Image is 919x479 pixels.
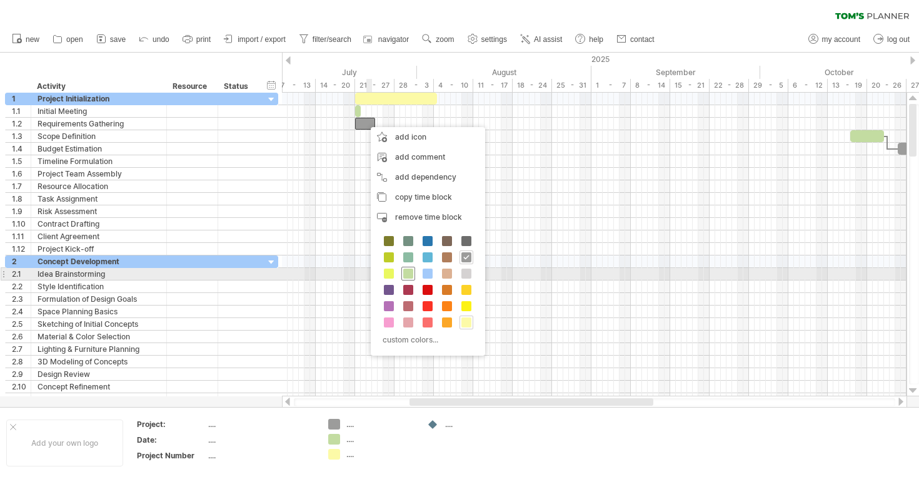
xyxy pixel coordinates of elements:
span: save [110,35,126,44]
div: 1.1 [12,105,31,117]
div: Lighting & Furniture Planning [38,343,160,355]
div: 28 - 3 [394,79,434,92]
div: 4 - 10 [434,79,473,92]
div: 8 - 14 [631,79,670,92]
div: 1.3 [12,130,31,142]
div: 15 - 21 [670,79,710,92]
div: 2.11 [12,393,31,405]
div: .... [208,419,313,430]
div: 1.2 [12,118,31,130]
span: AI assist [534,35,562,44]
div: Status [224,80,251,93]
div: 2.8 [12,356,31,368]
a: open [49,31,87,48]
div: Client Agreement [38,230,160,242]
div: Concept Development [38,255,160,267]
div: .... [208,450,313,461]
span: settings [481,35,507,44]
a: AI assist [517,31,566,48]
div: 2.6 [12,331,31,343]
div: 1.9 [12,205,31,217]
a: my account [805,31,864,48]
div: Requirements Gathering [38,118,160,130]
div: Resource Allocation [38,180,160,192]
div: 1 [12,93,31,105]
div: Sketching of Initial Concepts [38,318,160,330]
div: .... [346,434,414,445]
a: undo [136,31,173,48]
span: new [26,35,39,44]
div: add comment [371,147,485,167]
div: 2.1 [12,268,31,280]
div: 2 [12,255,31,267]
div: 29 - 5 [749,79,788,92]
div: 11 - 17 [473,79,513,92]
div: Add your own logo [6,420,123,466]
div: Initial Meeting [38,105,160,117]
div: 1.11 [12,230,31,242]
span: log out [887,35,910,44]
a: help [572,31,607,48]
div: .... [445,419,513,430]
a: navigator [361,31,413,48]
div: 1 - 7 [591,79,631,92]
a: new [9,31,43,48]
div: 1.4 [12,143,31,155]
div: 2.3 [12,293,31,305]
a: settings [465,31,511,48]
div: Timeline Formulation [38,155,160,167]
div: 2.5 [12,318,31,330]
div: Date: [137,435,206,445]
div: Contract Drafting [38,218,160,230]
div: 20 - 26 [867,79,906,92]
a: contact [613,31,658,48]
div: 7 - 13 [276,79,316,92]
div: 3D Modeling of Concepts [38,356,160,368]
div: Project Initialization [38,93,160,105]
span: copy time block [395,192,452,202]
div: Idea Brainstorming [38,268,160,280]
div: Material & Color Selection [38,331,160,343]
span: navigator [378,35,409,44]
div: .... [208,435,313,445]
span: import / export [238,35,286,44]
div: Concept Refinement [38,381,160,393]
div: 18 - 24 [513,79,552,92]
div: 2.9 [12,368,31,380]
div: Space Planning Basics [38,306,160,317]
span: help [589,35,603,44]
div: Project Kick-off [38,243,160,255]
a: import / export [221,31,289,48]
div: 1.10 [12,218,31,230]
span: filter/search [313,35,351,44]
div: 2.10 [12,381,31,393]
div: 2.2 [12,281,31,292]
div: Activity [37,80,159,93]
div: custom colors... [377,331,475,348]
span: print [196,35,211,44]
span: my account [822,35,860,44]
div: Budget Estimation [38,143,160,155]
span: remove time block [395,212,462,222]
div: Style Identification [38,281,160,292]
div: 1.5 [12,155,31,167]
div: August 2025 [417,66,591,79]
div: Project: [137,419,206,430]
span: open [66,35,83,44]
div: 2.7 [12,343,31,355]
div: 13 - 19 [828,79,867,92]
div: Design Review [38,368,160,380]
span: zoom [436,35,454,44]
div: 2.4 [12,306,31,317]
a: filter/search [296,31,355,48]
div: add icon [371,127,485,147]
div: Scope Definition [38,130,160,142]
div: Project Team Assembly [38,168,160,180]
div: .... [346,419,414,430]
div: 1.8 [12,193,31,205]
div: September 2025 [591,66,760,79]
div: 6 - 12 [788,79,828,92]
div: 22 - 28 [710,79,749,92]
a: log out [870,31,913,48]
div: July 2025 [243,66,417,79]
